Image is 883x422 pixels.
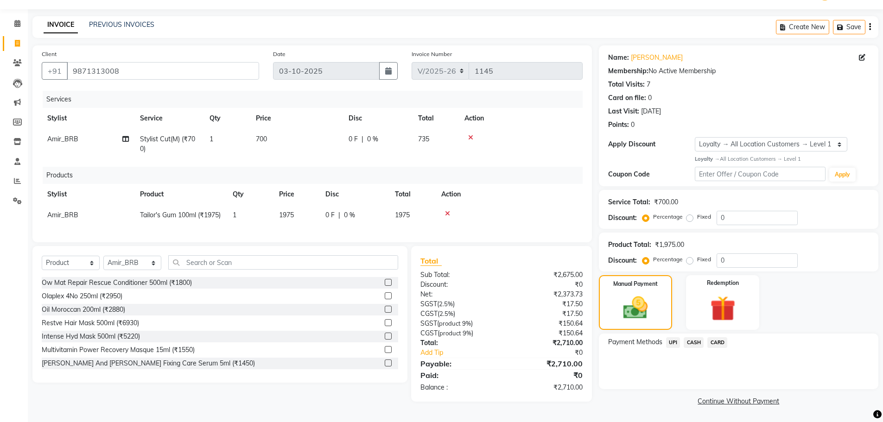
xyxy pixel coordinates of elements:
div: Total: [413,338,502,348]
th: Total [389,184,436,205]
th: Price [273,184,320,205]
th: Service [134,108,204,129]
span: CARD [707,337,727,348]
label: Fixed [697,213,711,221]
input: Search by Name/Mobile/Email/Code [67,62,259,80]
span: CGST [420,329,438,337]
span: 2.5% [439,300,453,308]
label: Percentage [653,255,683,264]
th: Stylist [42,108,134,129]
span: 1975 [279,211,294,219]
span: 0 F [325,210,335,220]
div: Net: [413,290,502,299]
span: 700 [256,135,267,143]
th: Price [250,108,343,129]
div: ₹0 [502,370,590,381]
th: Qty [227,184,273,205]
div: Coupon Code [608,170,695,179]
div: 7 [647,80,650,89]
label: Invoice Number [412,50,452,58]
div: Multivitamin Power Recovery Masque 15ml (₹1550) [42,345,195,355]
span: Total [420,256,442,266]
th: Stylist [42,184,134,205]
th: Product [134,184,227,205]
a: [PERSON_NAME] [631,53,683,63]
div: Discount: [413,280,502,290]
div: [PERSON_NAME] And [PERSON_NAME] Fixing Care Serum 5ml (₹1450) [42,359,255,368]
th: Action [459,108,583,129]
div: ₹0 [516,348,590,358]
div: Service Total: [608,197,650,207]
span: 0 % [344,210,355,220]
span: Amir_BRB [47,211,78,219]
span: CASH [684,337,704,348]
div: Discount: [608,256,637,265]
span: product [439,329,461,337]
div: ( ) [413,299,502,309]
span: Stylist Cut(M) (₹700) [140,135,195,153]
label: Fixed [697,255,711,264]
div: ₹2,675.00 [502,270,590,280]
div: Balance : [413,383,502,392]
div: Olaplex 4No 250ml (₹2950) [42,291,122,301]
div: ₹2,710.00 [502,383,590,392]
label: Percentage [653,213,683,221]
div: 0 [648,93,652,103]
span: 9% [463,329,471,337]
div: All Location Customers → Level 1 [695,155,869,163]
div: No Active Membership [608,66,869,76]
label: Client [42,50,57,58]
div: Name: [608,53,629,63]
span: SGST [420,319,437,328]
div: Product Total: [608,240,651,250]
input: Search or Scan [168,255,398,270]
span: 1975 [395,211,410,219]
div: ₹0 [502,280,590,290]
span: 9% [462,320,471,327]
span: UPI [666,337,680,348]
div: ₹17.50 [502,309,590,319]
div: Discount: [608,213,637,223]
button: Apply [829,168,856,182]
img: _gift.svg [702,293,743,324]
label: Date [273,50,286,58]
th: Action [436,184,583,205]
span: 735 [418,135,429,143]
a: Continue Without Payment [601,397,877,406]
label: Redemption [707,279,739,287]
div: [DATE] [641,107,661,116]
button: Create New [776,20,829,34]
a: Add Tip [413,348,516,358]
span: | [362,134,363,144]
span: | [338,210,340,220]
button: Save [833,20,865,34]
span: CGST [420,309,438,318]
div: Products [43,167,590,184]
div: 0 [631,120,635,130]
th: Qty [204,108,250,129]
div: ( ) [413,319,502,328]
strong: Loyalty → [695,156,719,162]
span: 0 F [349,134,358,144]
div: Services [43,91,590,108]
div: ( ) [413,309,502,319]
span: 0 % [367,134,378,144]
th: Disc [343,108,413,129]
div: Apply Discount [608,139,695,149]
div: Last Visit: [608,107,639,116]
span: Payment Methods [608,337,662,347]
th: Disc [320,184,389,205]
div: Paid: [413,370,502,381]
div: Oil Moroccan 200ml (₹2880) [42,305,125,315]
div: Points: [608,120,629,130]
label: Manual Payment [613,280,658,288]
button: +91 [42,62,68,80]
div: ₹2,373.73 [502,290,590,299]
a: PREVIOUS INVOICES [89,20,154,29]
input: Enter Offer / Coupon Code [695,167,826,181]
div: Ow Mat Repair Rescue Conditioner 500ml (₹1800) [42,278,192,288]
div: ₹150.64 [502,319,590,328]
span: product [439,320,461,327]
div: ₹700.00 [654,197,678,207]
div: ₹150.64 [502,328,590,338]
